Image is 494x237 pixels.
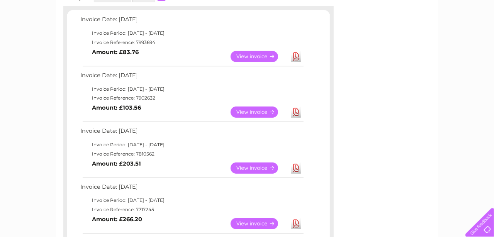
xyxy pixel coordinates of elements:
a: View [231,107,287,118]
td: Invoice Reference: 7902632 [79,93,305,103]
td: Invoice Reference: 7717245 [79,205,305,214]
td: Invoice Date: [DATE] [79,126,305,140]
a: Log out [469,33,487,39]
a: View [231,51,287,62]
td: Invoice Reference: 7993694 [79,38,305,47]
a: Download [291,218,301,229]
a: Download [291,107,301,118]
a: View [231,218,287,229]
a: Contact [443,33,462,39]
td: Invoice Period: [DATE] - [DATE] [79,196,305,205]
td: Invoice Period: [DATE] - [DATE] [79,29,305,38]
b: Amount: £266.20 [92,216,143,223]
a: Blog [427,33,438,39]
a: Telecoms [399,33,422,39]
a: Download [291,51,301,62]
a: Download [291,163,301,174]
b: Amount: £103.56 [92,104,141,111]
a: Energy [377,33,394,39]
a: 0333 014 3131 [348,4,402,14]
td: Invoice Period: [DATE] - [DATE] [79,85,305,94]
td: Invoice Reference: 7810562 [79,149,305,159]
td: Invoice Period: [DATE] - [DATE] [79,140,305,149]
a: View [231,163,287,174]
b: Amount: £83.76 [92,49,139,56]
td: Invoice Date: [DATE] [79,182,305,196]
b: Amount: £203.51 [92,160,141,167]
td: Invoice Date: [DATE] [79,14,305,29]
a: Water [358,33,373,39]
td: Invoice Date: [DATE] [79,70,305,85]
div: Clear Business is a trading name of Verastar Limited (registered in [GEOGRAPHIC_DATA] No. 3667643... [65,4,430,37]
img: logo.png [17,20,57,44]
